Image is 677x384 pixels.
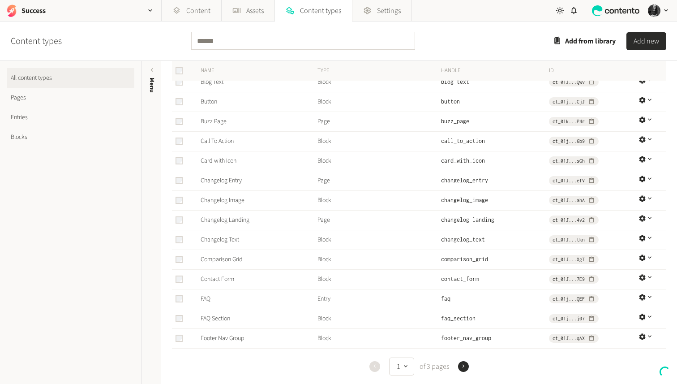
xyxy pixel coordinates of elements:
[317,171,441,190] td: Page
[7,88,134,108] a: Pages
[201,196,244,205] a: Changelog Image
[549,275,598,284] button: ct_01J...7E9
[201,314,230,323] a: FAQ Section
[626,32,666,50] button: Add new
[377,5,401,16] span: Settings
[548,61,638,81] th: ID
[389,358,414,375] button: 1
[201,117,227,126] a: Buzz Page
[553,157,585,165] span: ct_01J...sGh
[201,176,242,185] a: Changelog Entry
[553,334,585,342] span: ct_01J...qAX
[317,230,441,250] td: Block
[441,157,485,164] span: card_with_icon
[549,235,598,244] button: ct_01J...tkn
[549,314,598,323] button: ct_01j...j07
[441,236,485,243] span: changelog_text
[317,250,441,269] td: Block
[201,334,244,343] a: Footer Nav Group
[317,328,441,348] td: Block
[11,35,62,48] h2: Content types
[441,197,488,203] span: changelog_image
[553,137,585,145] span: ct_01j...6b9
[21,5,46,16] h2: Success
[317,190,441,210] td: Block
[441,78,469,85] span: blog_text
[201,156,236,165] a: Card with Icon
[554,32,616,50] button: Add from library
[441,315,476,322] span: faq_section
[553,315,585,323] span: ct_01j...j07
[317,131,441,151] td: Block
[549,334,598,343] button: ct_01J...qAX
[201,137,234,146] a: Call To Action
[553,236,585,244] span: ct_01J...tkn
[648,4,660,17] img: Hollie Duncan
[201,255,243,264] a: Comparison Grid
[317,151,441,171] td: Block
[549,196,598,205] button: ct_01J...ahA
[441,98,460,105] span: button
[553,117,585,125] span: ct_01k...P4r
[549,78,598,86] button: ct_01J...Qwv
[7,108,134,127] a: Entries
[441,216,494,223] span: changelog_landing
[549,176,598,185] button: ct_01J...efV
[553,78,585,86] span: ct_01J...Qwv
[549,255,598,264] button: ct_01J...XgT
[441,61,548,81] th: Handle
[317,289,441,309] td: Entry
[300,5,341,16] span: Content types
[553,255,585,263] span: ct_01J...XgT
[553,295,585,303] span: ct_01j...QEF
[317,72,441,92] td: Block
[317,210,441,230] td: Page
[317,309,441,328] td: Block
[201,235,239,244] a: Changelog Text
[201,275,234,284] a: Contact Form
[7,127,134,147] a: Blocks
[549,137,598,146] button: ct_01j...6b9
[553,196,585,204] span: ct_01J...ahA
[317,112,441,131] td: Page
[441,295,450,302] span: faq
[201,216,249,224] a: Changelog Landing
[418,361,449,372] span: of 3 pages
[553,98,585,106] span: ct_01j...CjJ
[147,78,157,93] span: Menu
[441,335,491,341] span: footer_nav_group
[549,117,598,126] button: ct_01k...P4r
[7,68,134,88] a: All content types
[549,156,598,165] button: ct_01J...sGh
[553,177,585,185] span: ct_01J...efV
[549,216,598,224] button: ct_01J...4v2
[549,97,598,106] button: ct_01j...CjJ
[201,78,223,86] a: Blog Text
[549,294,598,303] button: ct_01j...QEF
[441,177,488,184] span: changelog_entry
[441,276,479,282] span: contact_form
[193,61,317,81] th: Name
[553,275,585,283] span: ct_01J...7E9
[441,138,485,144] span: call_to_action
[553,216,585,224] span: ct_01J...4v2
[441,118,469,125] span: buzz_page
[317,61,441,81] th: Type
[5,4,18,17] img: Success
[441,256,488,263] span: comparison_grid
[201,97,217,106] a: Button
[317,92,441,112] td: Block
[201,294,210,303] a: FAQ
[317,269,441,289] td: Block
